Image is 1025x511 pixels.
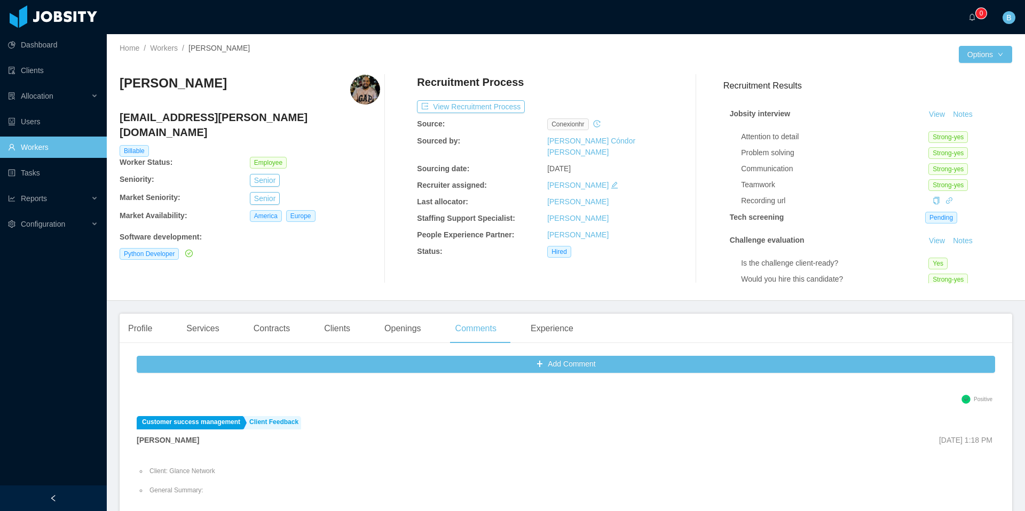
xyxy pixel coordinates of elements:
span: Reports [21,194,47,203]
span: [PERSON_NAME] [188,44,250,52]
span: [DATE] [547,164,571,173]
a: Customer success management [137,416,243,429]
div: Would you hire this candidate? [741,274,928,285]
span: conexionhr [547,118,588,130]
button: Notes [949,108,977,121]
b: Status: [417,247,442,255]
h3: Recruitment Results [723,79,1012,92]
h3: [PERSON_NAME] [120,75,227,92]
span: Strong-yes [928,147,968,159]
span: Strong-yes [928,131,968,143]
a: Client Feedback [244,416,301,429]
i: icon: solution [8,92,15,100]
a: View [925,110,949,118]
a: [PERSON_NAME] [547,214,609,222]
b: Source: [417,119,445,128]
span: Strong-yes [928,179,968,191]
a: icon: robotUsers [8,111,98,132]
b: People Experience Partner: [417,230,514,239]
b: Sourcing date: [417,164,469,173]
span: Pending [925,212,957,223]
span: Allocation [21,92,53,100]
a: [PERSON_NAME] [547,230,609,239]
span: / [144,44,146,52]
div: Contracts [245,314,298,344]
b: Software development : [120,233,202,241]
a: Workers [150,44,178,52]
b: Sourced by: [417,137,460,145]
div: Problem solving [741,147,928,158]
span: Strong-yes [928,163,968,175]
li: Client: Glance Network [147,466,374,476]
div: Attention to detail [741,131,928,142]
button: Senior [250,192,280,205]
a: icon: userWorkers [8,137,98,158]
sup: 0 [976,8,987,19]
strong: Tech screening [730,213,784,221]
span: B [1006,11,1011,24]
span: Employee [250,157,287,169]
div: Services [178,314,227,344]
h4: Recruitment Process [417,75,524,90]
img: 5e059398-8250-4a78-bf8e-1c4f99179814_68346cd1ce3ab-400w.png [350,75,380,105]
b: Seniority: [120,175,154,183]
li: General Summary: [147,485,374,495]
i: icon: edit [611,181,618,189]
i: icon: link [945,197,953,204]
a: View [925,236,949,245]
span: Europe [286,210,316,222]
div: Clients [316,314,359,344]
a: icon: link [945,196,953,205]
a: icon: auditClients [8,60,98,81]
span: Configuration [21,220,65,228]
i: icon: setting [8,220,15,228]
a: icon: exportView Recruitment Process [417,102,525,111]
div: Communication [741,163,928,174]
b: Staffing Support Specialist: [417,214,515,222]
a: [PERSON_NAME] [547,197,609,206]
span: Positive [974,396,992,402]
button: Notes [949,235,977,247]
div: Copy [933,195,940,206]
i: icon: copy [933,197,940,204]
b: Recruiter assigned: [417,181,487,189]
b: Market Seniority: [120,193,180,202]
i: icon: check-circle [185,250,193,257]
button: icon: exportView Recruitment Process [417,100,525,113]
i: icon: history [593,120,601,127]
span: Strong-yes [928,274,968,285]
i: icon: bell [968,13,976,21]
span: Yes [928,258,948,269]
div: Openings [376,314,430,344]
a: [PERSON_NAME] [547,181,609,189]
a: icon: profileTasks [8,162,98,183]
b: Last allocator: [417,197,468,206]
button: icon: plusAdd Comment [137,356,995,373]
i: icon: line-chart [8,195,15,202]
a: icon: pie-chartDashboard [8,34,98,55]
strong: Jobsity interview [730,109,791,118]
div: Recording url [741,195,928,206]
div: Teamwork [741,179,928,190]
a: icon: check-circle [183,249,193,258]
span: America [250,210,282,222]
h4: [EMAIL_ADDRESS][PERSON_NAME][DOMAIN_NAME] [120,110,380,140]
span: Hired [547,246,571,258]
b: Market Availability: [120,211,187,220]
span: / [182,44,184,52]
span: Billable [120,145,149,157]
div: Profile [120,314,161,344]
b: Worker Status: [120,158,172,166]
button: Optionsicon: down [959,46,1012,63]
div: Comments [447,314,505,344]
button: Senior [250,174,280,187]
div: Is the challenge client-ready? [741,258,928,269]
a: [PERSON_NAME] Cóndor [PERSON_NAME] [547,137,635,156]
span: Python Developer [120,248,179,260]
a: Home [120,44,139,52]
span: [DATE] 1:18 PM [939,436,992,444]
div: Experience [522,314,582,344]
strong: [PERSON_NAME] [137,436,199,444]
strong: Challenge evaluation [730,236,805,244]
